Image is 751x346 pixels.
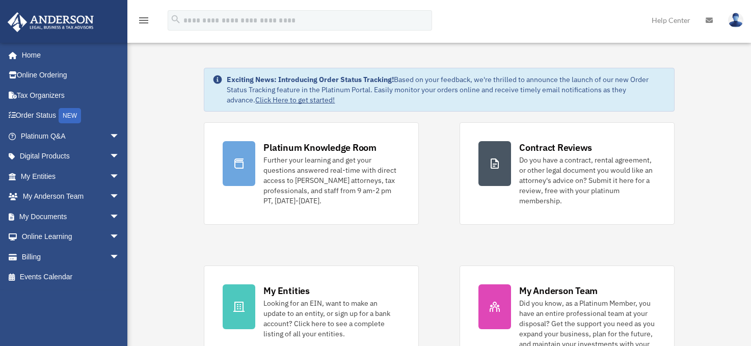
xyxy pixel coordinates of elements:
div: Based on your feedback, we're thrilled to announce the launch of our new Order Status Tracking fe... [227,74,665,105]
div: Further your learning and get your questions answered real-time with direct access to [PERSON_NAM... [263,155,400,206]
img: Anderson Advisors Platinum Portal [5,12,97,32]
a: Online Learningarrow_drop_down [7,227,135,247]
span: arrow_drop_down [110,146,130,167]
a: Digital Productsarrow_drop_down [7,146,135,167]
a: Events Calendar [7,267,135,287]
i: menu [138,14,150,26]
img: User Pic [728,13,743,28]
span: arrow_drop_down [110,126,130,147]
span: arrow_drop_down [110,206,130,227]
div: Contract Reviews [519,141,592,154]
a: Billingarrow_drop_down [7,247,135,267]
div: Looking for an EIN, want to make an update to an entity, or sign up for a bank account? Click her... [263,298,400,339]
a: Contract Reviews Do you have a contract, rental agreement, or other legal document you would like... [460,122,675,225]
a: Home [7,45,130,65]
a: Order StatusNEW [7,105,135,126]
a: Tax Organizers [7,85,135,105]
a: Platinum Q&Aarrow_drop_down [7,126,135,146]
a: My Entitiesarrow_drop_down [7,166,135,187]
span: arrow_drop_down [110,187,130,207]
a: Online Ordering [7,65,135,86]
span: arrow_drop_down [110,227,130,248]
a: menu [138,18,150,26]
span: arrow_drop_down [110,247,130,268]
span: arrow_drop_down [110,166,130,187]
a: My Anderson Teamarrow_drop_down [7,187,135,207]
strong: Exciting News: Introducing Order Status Tracking! [227,75,394,84]
a: My Documentsarrow_drop_down [7,206,135,227]
div: Platinum Knowledge Room [263,141,377,154]
i: search [170,14,181,25]
a: Platinum Knowledge Room Further your learning and get your questions answered real-time with dire... [204,122,419,225]
div: My Entities [263,284,309,297]
div: Do you have a contract, rental agreement, or other legal document you would like an attorney's ad... [519,155,656,206]
a: Click Here to get started! [255,95,335,104]
div: NEW [59,108,81,123]
div: My Anderson Team [519,284,598,297]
